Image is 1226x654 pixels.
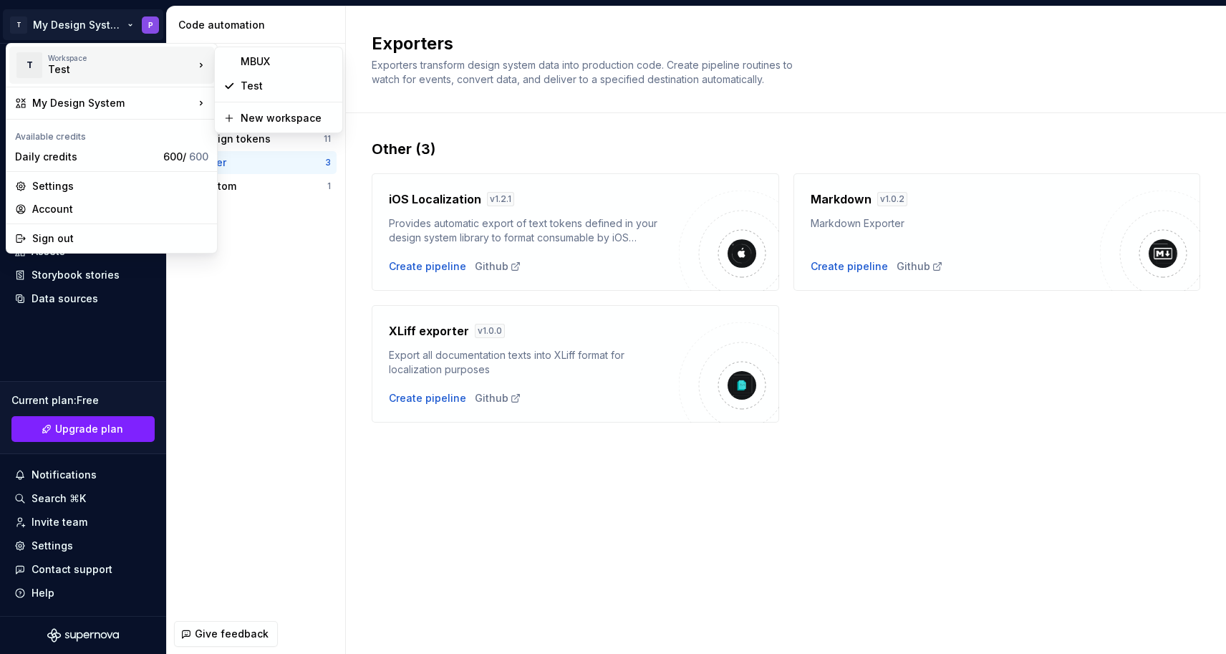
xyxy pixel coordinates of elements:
div: New workspace [241,111,334,125]
div: Sign out [32,231,208,246]
div: MBUX [241,54,334,69]
div: Account [32,202,208,216]
div: Available credits [9,122,214,145]
span: 600 / [163,150,208,163]
div: Daily credits [15,150,158,164]
div: Settings [32,179,208,193]
span: 600 [189,150,208,163]
div: T [16,52,42,78]
div: Workspace [48,54,194,62]
div: Test [241,79,334,93]
div: Test [48,62,170,77]
div: My Design System [32,96,194,110]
